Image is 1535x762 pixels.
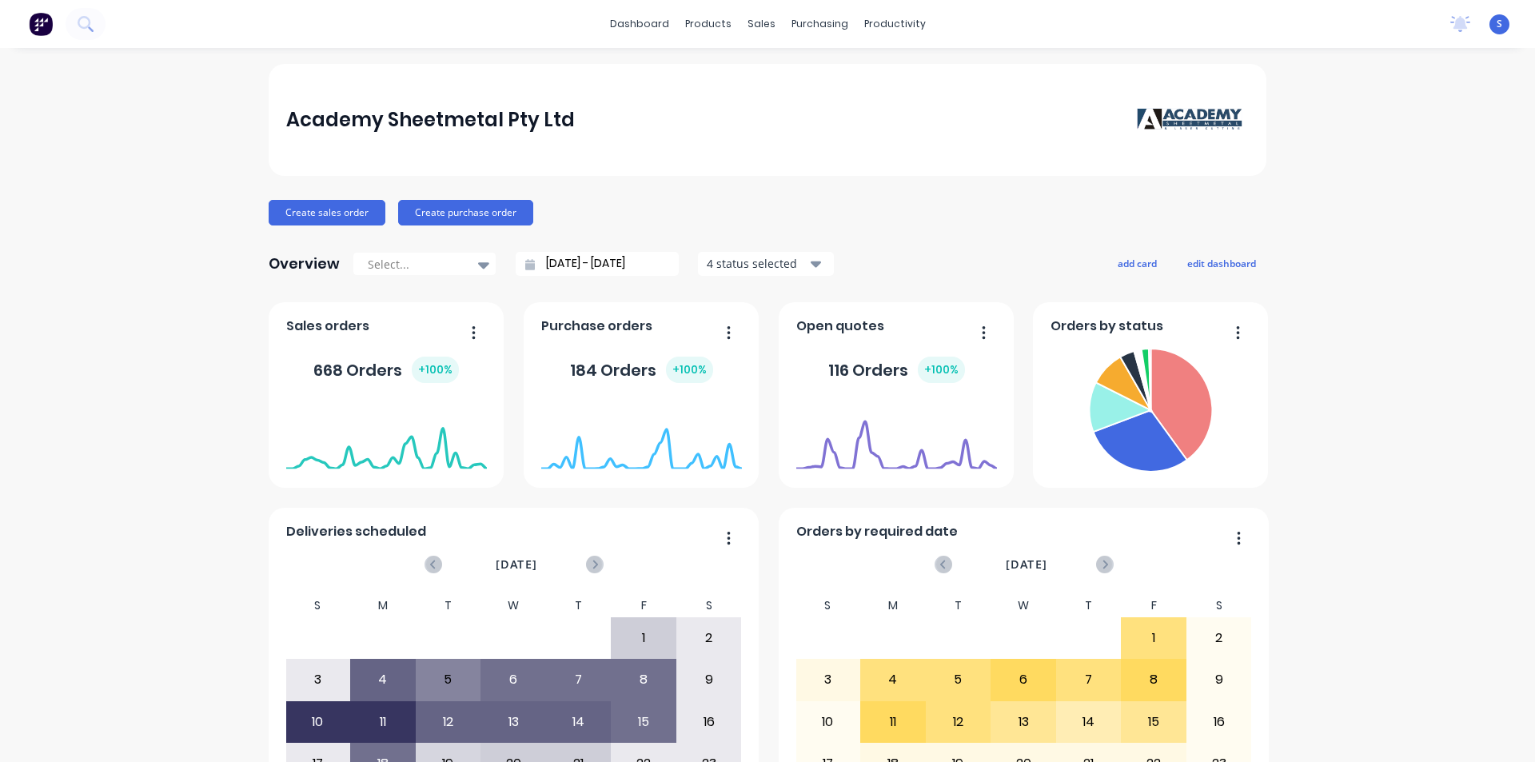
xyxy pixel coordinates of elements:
div: 15 [1122,702,1186,742]
div: S [676,594,742,617]
div: 6 [481,660,545,700]
div: T [1056,594,1122,617]
div: 14 [547,702,611,742]
span: Purchase orders [541,317,652,336]
div: 8 [612,660,676,700]
a: dashboard [602,12,677,36]
div: 6 [991,660,1055,700]
div: 16 [1187,702,1251,742]
div: 8 [1122,660,1186,700]
div: 13 [991,702,1055,742]
span: Orders by status [1051,317,1163,336]
div: 2 [677,618,741,658]
div: 4 [861,660,925,700]
div: 10 [286,702,350,742]
img: Factory [29,12,53,36]
div: Academy Sheetmetal Pty Ltd [286,104,575,136]
div: T [926,594,991,617]
button: Create purchase order [398,200,533,225]
div: purchasing [783,12,856,36]
div: W [480,594,546,617]
span: Sales orders [286,317,369,336]
div: 4 [351,660,415,700]
div: 3 [796,660,860,700]
div: W [991,594,1056,617]
div: 12 [417,702,480,742]
button: 4 status selected [698,252,834,276]
div: S [285,594,351,617]
div: 16 [677,702,741,742]
div: 9 [677,660,741,700]
div: F [1121,594,1186,617]
div: 3 [286,660,350,700]
div: T [546,594,612,617]
div: 1 [1122,618,1186,658]
div: 1 [612,618,676,658]
div: 2 [1187,618,1251,658]
div: M [350,594,416,617]
div: products [677,12,740,36]
div: S [1186,594,1252,617]
div: 7 [1057,660,1121,700]
div: 5 [927,660,991,700]
div: T [416,594,481,617]
div: Overview [269,248,340,280]
div: productivity [856,12,934,36]
button: add card [1107,253,1167,273]
span: [DATE] [496,556,537,573]
div: F [611,594,676,617]
div: 4 status selected [707,255,807,272]
div: S [795,594,861,617]
div: 13 [481,702,545,742]
button: Create sales order [269,200,385,225]
div: 15 [612,702,676,742]
span: S [1497,17,1502,31]
img: Academy Sheetmetal Pty Ltd [1137,108,1249,132]
div: + 100 % [412,357,459,383]
div: + 100 % [918,357,965,383]
div: 5 [417,660,480,700]
div: 9 [1187,660,1251,700]
span: Open quotes [796,317,884,336]
span: [DATE] [1006,556,1047,573]
div: 7 [547,660,611,700]
div: M [860,594,926,617]
button: edit dashboard [1177,253,1266,273]
div: 116 Orders [828,357,965,383]
div: sales [740,12,783,36]
div: 14 [1057,702,1121,742]
div: 11 [861,702,925,742]
div: 668 Orders [313,357,459,383]
div: 10 [796,702,860,742]
span: Orders by required date [796,522,958,541]
div: 184 Orders [570,357,713,383]
div: + 100 % [666,357,713,383]
div: 12 [927,702,991,742]
div: 11 [351,702,415,742]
